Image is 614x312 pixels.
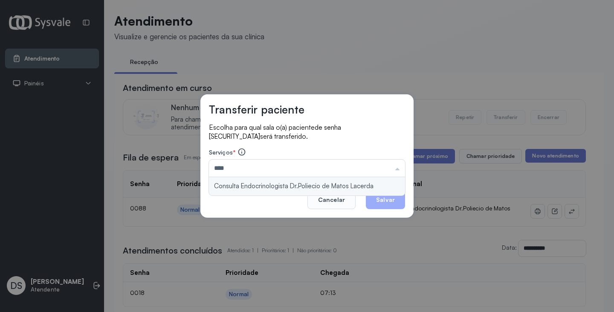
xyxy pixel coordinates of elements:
[307,190,356,209] button: Cancelar
[366,190,405,209] button: Salvar
[209,123,341,140] span: de senha [SECURITY_DATA]
[209,123,405,141] p: Escolha para qual sala o(a) paciente será transferido.
[209,177,405,195] li: Consulta Endocrinologista Dr.Poliecio de Matos Lacerda
[209,103,304,116] h3: Transferir paciente
[209,149,233,156] span: Serviços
